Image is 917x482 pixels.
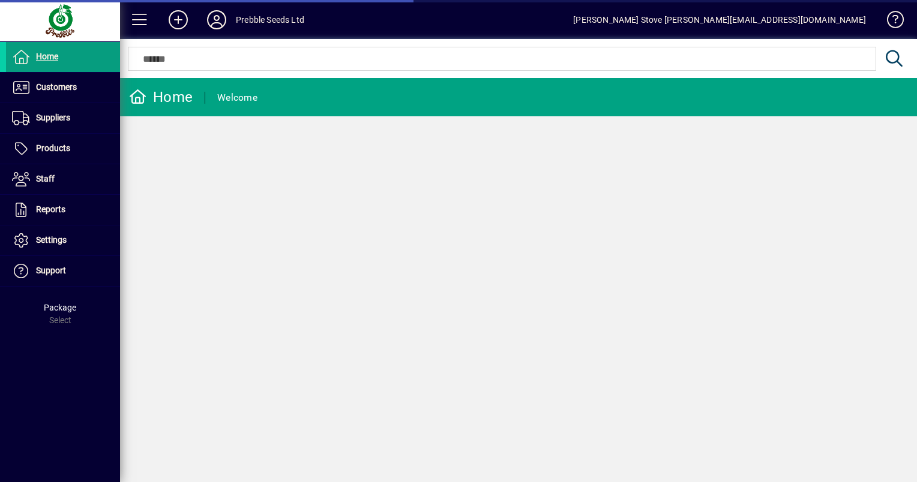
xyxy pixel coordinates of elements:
[36,52,58,61] span: Home
[36,113,70,122] span: Suppliers
[36,143,70,153] span: Products
[236,10,304,29] div: Prebble Seeds Ltd
[197,9,236,31] button: Profile
[6,195,120,225] a: Reports
[44,303,76,312] span: Package
[159,9,197,31] button: Add
[36,204,65,214] span: Reports
[6,225,120,255] a: Settings
[36,266,66,275] span: Support
[6,103,120,133] a: Suppliers
[6,134,120,164] a: Products
[36,82,77,92] span: Customers
[6,73,120,103] a: Customers
[36,174,55,183] span: Staff
[573,10,866,29] div: [PERSON_NAME] Stove [PERSON_NAME][EMAIL_ADDRESS][DOMAIN_NAME]
[217,88,257,107] div: Welcome
[6,164,120,194] a: Staff
[129,88,193,107] div: Home
[6,256,120,286] a: Support
[878,2,902,41] a: Knowledge Base
[36,235,67,245] span: Settings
